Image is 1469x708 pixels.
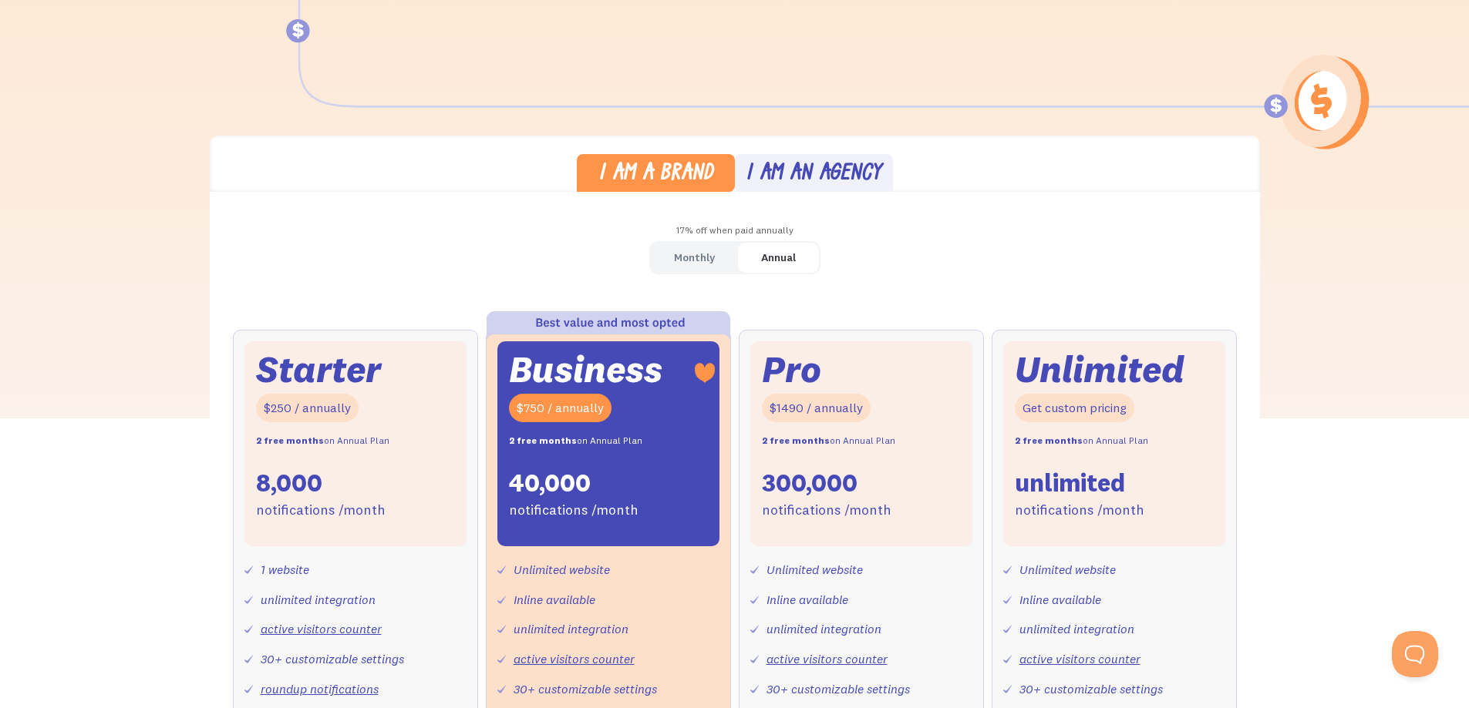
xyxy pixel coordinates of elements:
div: I am an agency [746,163,881,186]
div: unlimited [1015,467,1125,499]
a: active visitors counter [767,651,888,666]
div: unlimited integration [261,589,376,611]
div: Inline available [767,589,848,611]
div: notifications /month [256,499,386,522]
strong: 2 free months [1015,435,1083,446]
div: unlimited integration [1019,618,1134,640]
div: 30+ customizable settings [261,648,404,670]
div: Inline available [1019,589,1101,611]
div: Starter [256,353,381,386]
div: $750 / annually [509,394,612,422]
div: notifications /month [509,499,638,522]
div: 40,000 [509,467,591,499]
iframe: Toggle Customer Support [1392,631,1438,677]
div: on Annual Plan [1015,430,1148,452]
div: Get custom pricing [1015,394,1134,422]
a: roundup notifications [261,681,379,696]
a: active visitors counter [261,621,382,636]
div: unlimited integration [514,618,628,640]
div: 30+ customizable settings [514,678,657,700]
div: Inline available [514,589,595,611]
div: Unlimited website [514,559,610,581]
strong: 2 free months [509,435,577,446]
div: $1490 / annually [762,394,871,422]
div: I am a brand [598,163,713,186]
a: active visitors counter [514,651,635,666]
div: Business [509,353,662,386]
div: Unlimited website [1019,559,1116,581]
div: on Annual Plan [256,430,389,452]
div: 30+ customizable settings [1019,678,1163,700]
a: active visitors counter [1019,651,1140,666]
div: 17% off when paid annually [210,220,1260,242]
div: 8,000 [256,467,322,499]
div: Monthly [674,247,715,269]
div: on Annual Plan [762,430,895,452]
div: 1 website [261,559,309,581]
div: on Annual Plan [509,430,642,452]
div: notifications /month [1015,499,1144,522]
div: Pro [762,353,821,386]
strong: 2 free months [256,435,324,446]
div: unlimited integration [767,618,881,640]
div: Unlimited [1015,353,1184,386]
div: $250 / annually [256,394,359,422]
div: Annual [761,247,796,269]
div: 300,000 [762,467,857,499]
div: 30+ customizable settings [767,678,910,700]
strong: 2 free months [762,435,830,446]
div: Unlimited website [767,559,863,581]
div: notifications /month [762,499,891,522]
